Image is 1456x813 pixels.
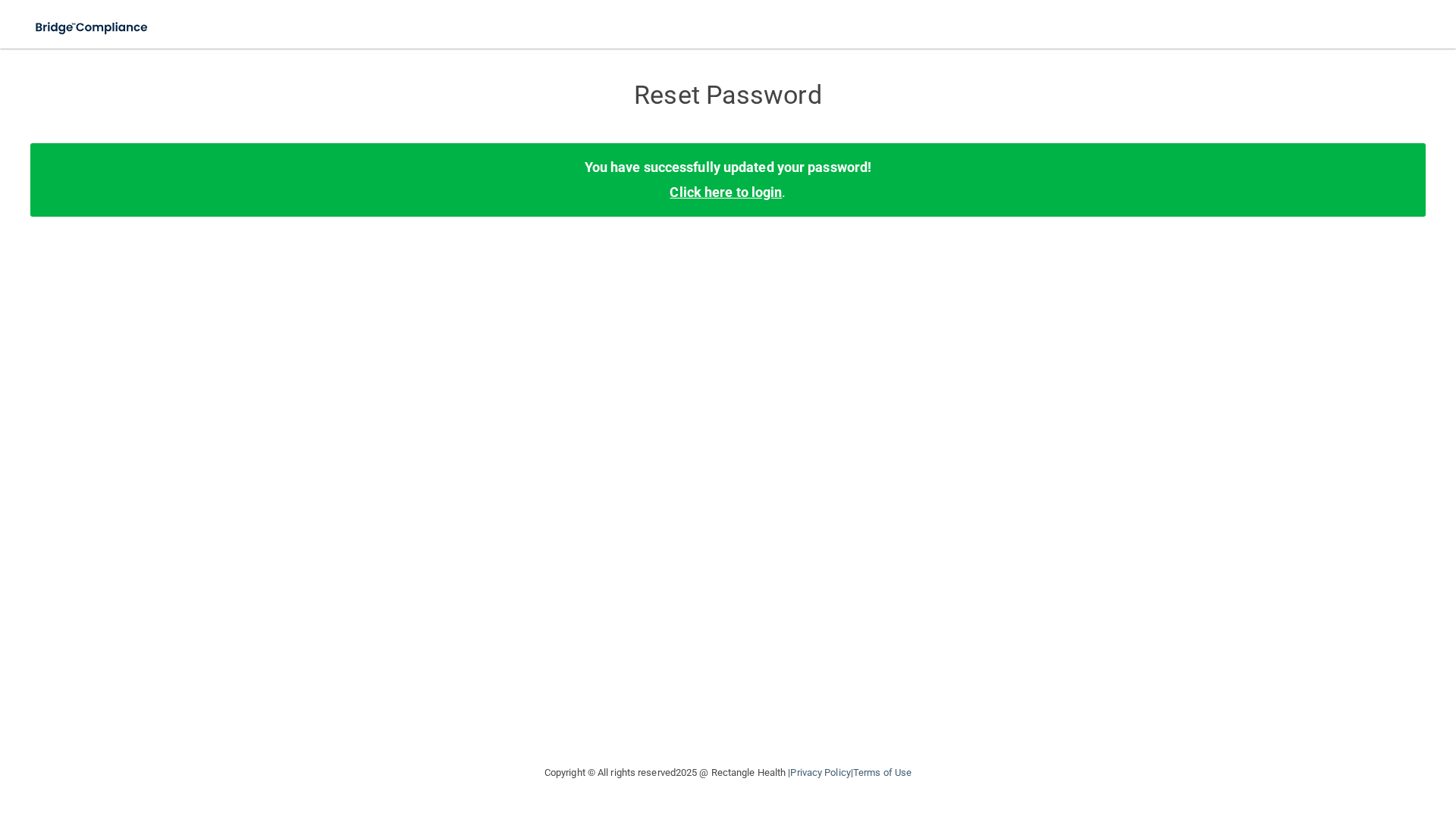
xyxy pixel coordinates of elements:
a: Terms of Use [853,767,912,778]
a: Privacy Policy [790,767,850,778]
b: You have successfully updated your password! [585,159,871,175]
img: bridge_compliance_login_screen.278c3ca4.svg [23,12,162,43]
h3: Reset Password [451,81,1005,109]
a: Click here to login [670,184,782,200]
div: Copyright © All rights reserved 2025 @ Rectangle Health | | [451,749,1005,797]
div: . [30,143,1426,216]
